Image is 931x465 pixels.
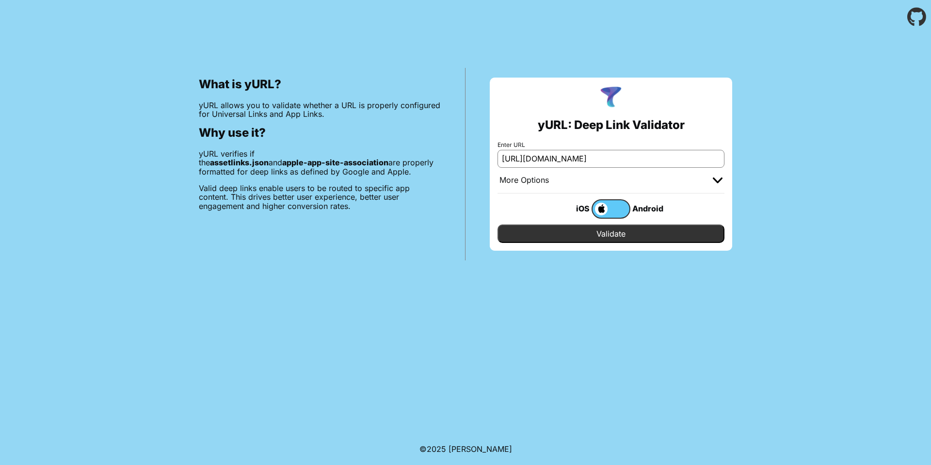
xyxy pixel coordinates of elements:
[713,177,722,183] img: chevron
[419,433,512,465] footer: ©
[553,202,592,215] div: iOS
[630,202,669,215] div: Android
[210,158,269,167] b: assetlinks.json
[282,158,388,167] b: apple-app-site-association
[199,78,441,91] h2: What is yURL?
[538,118,685,132] h2: yURL: Deep Link Validator
[498,150,724,167] input: e.g. https://app.chayev.com/xyx
[498,142,724,148] label: Enter URL
[598,85,624,111] img: yURL Logo
[199,149,441,176] p: yURL verifies if the and are properly formatted for deep links as defined by Google and Apple.
[199,101,441,119] p: yURL allows you to validate whether a URL is properly configured for Universal Links and App Links.
[427,444,446,454] span: 2025
[199,126,441,140] h2: Why use it?
[199,184,441,210] p: Valid deep links enable users to be routed to specific app content. This drives better user exper...
[499,176,549,185] div: More Options
[498,224,724,243] input: Validate
[449,444,512,454] a: Michael Ibragimchayev's Personal Site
